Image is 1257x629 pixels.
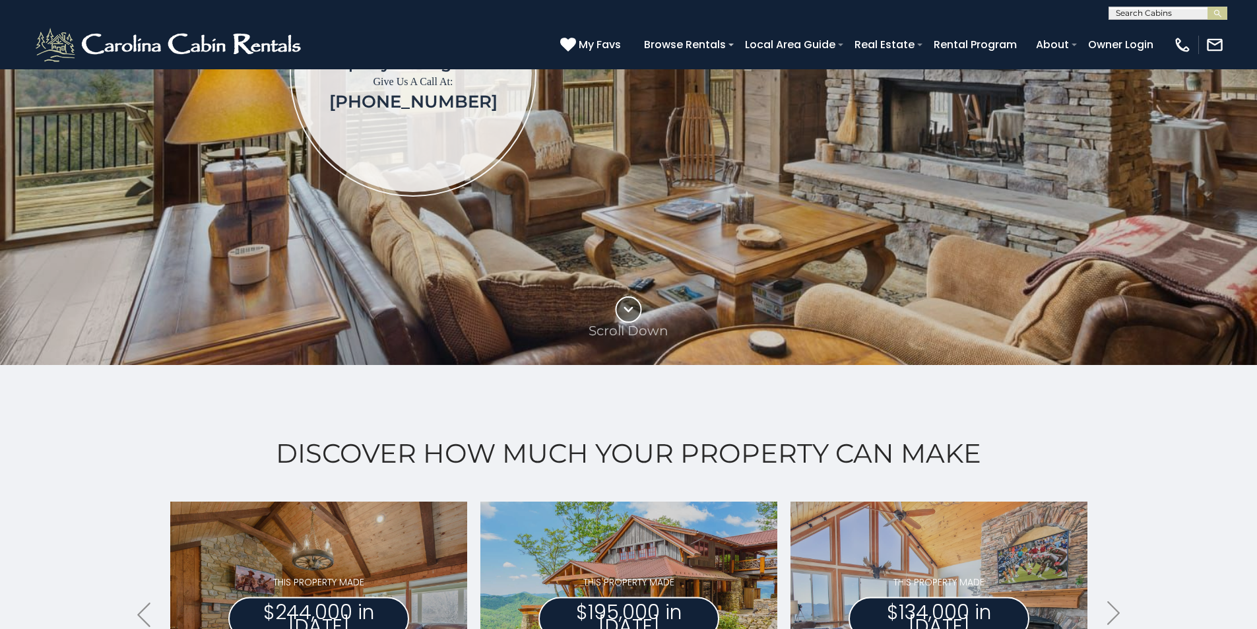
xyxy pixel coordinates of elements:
a: About [1029,33,1076,56]
img: phone-regular-white.png [1173,36,1192,54]
a: Real Estate [848,33,921,56]
span: My Favs [579,36,621,53]
a: Owner Login [1081,33,1160,56]
a: [PHONE_NUMBER] [329,91,498,112]
p: Give Us A Call At: [311,73,515,91]
h2: Discover How Much Your Property Can Make [33,438,1224,469]
a: Browse Rentals [637,33,732,56]
a: Rental Program [927,33,1023,56]
p: THIS PROPERTY MADE [228,576,409,589]
p: Scroll Down [589,323,668,339]
a: Local Area Guide [738,33,842,56]
img: White-1-2.png [33,25,307,65]
p: THIS PROPERTY MADE [849,576,1029,589]
p: THIS PROPERTY MADE [538,576,719,589]
img: mail-regular-white.png [1206,36,1224,54]
a: My Favs [560,36,624,53]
